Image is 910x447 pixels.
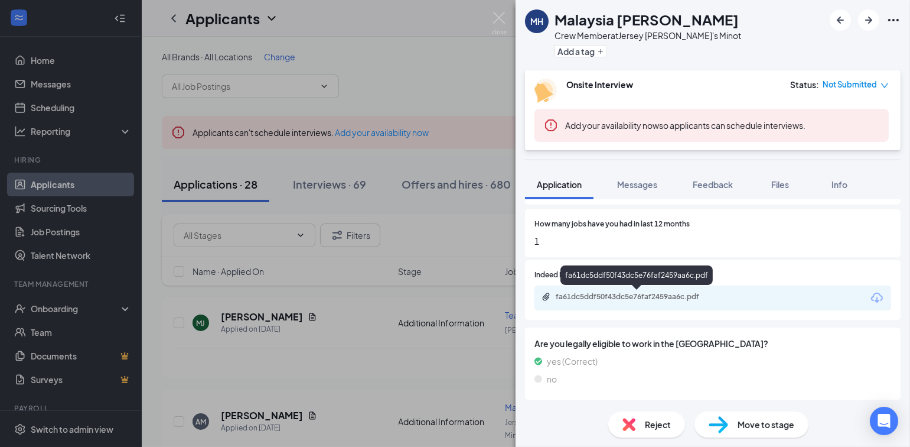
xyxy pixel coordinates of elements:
[771,179,789,190] span: Files
[790,79,819,90] div: Status :
[831,179,847,190] span: Info
[534,270,586,281] span: Indeed Resume
[565,119,659,131] button: Add your availability now
[565,120,805,131] span: so applicants can schedule interviews.
[537,179,582,190] span: Application
[542,292,733,303] a: Paperclipfa61dc5ddf50f43dc5e76faf2459aa6c.pdf
[886,13,901,27] svg: Ellipses
[544,118,558,132] svg: Error
[870,407,898,435] div: Open Intercom Messenger
[555,45,607,57] button: PlusAdd a tag
[566,79,633,90] b: Onsite Interview
[617,179,657,190] span: Messages
[555,30,741,41] div: Crew Member at Jersey [PERSON_NAME]'s Minot
[870,291,884,305] svg: Download
[597,48,604,55] svg: Plus
[645,418,671,431] span: Reject
[547,355,598,368] span: yes (Correct)
[833,13,847,27] svg: ArrowLeftNew
[555,9,739,30] h1: Malaysia [PERSON_NAME]
[823,79,877,90] span: Not Submitted
[862,13,876,27] svg: ArrowRight
[534,337,891,350] span: Are you legally eligible to work in the [GEOGRAPHIC_DATA]?
[534,219,690,230] span: How many jobs have you had in last 12 months
[547,372,557,386] span: no
[830,9,851,31] button: ArrowLeftNew
[880,82,889,90] span: down
[556,292,721,302] div: fa61dc5ddf50f43dc5e76faf2459aa6c.pdf
[858,9,879,31] button: ArrowRight
[738,418,794,431] span: Move to stage
[693,179,733,190] span: Feedback
[560,265,713,285] div: fa61dc5ddf50f43dc5e76faf2459aa6c.pdf
[534,235,891,248] span: 1
[542,292,551,302] svg: Paperclip
[530,15,543,27] div: MH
